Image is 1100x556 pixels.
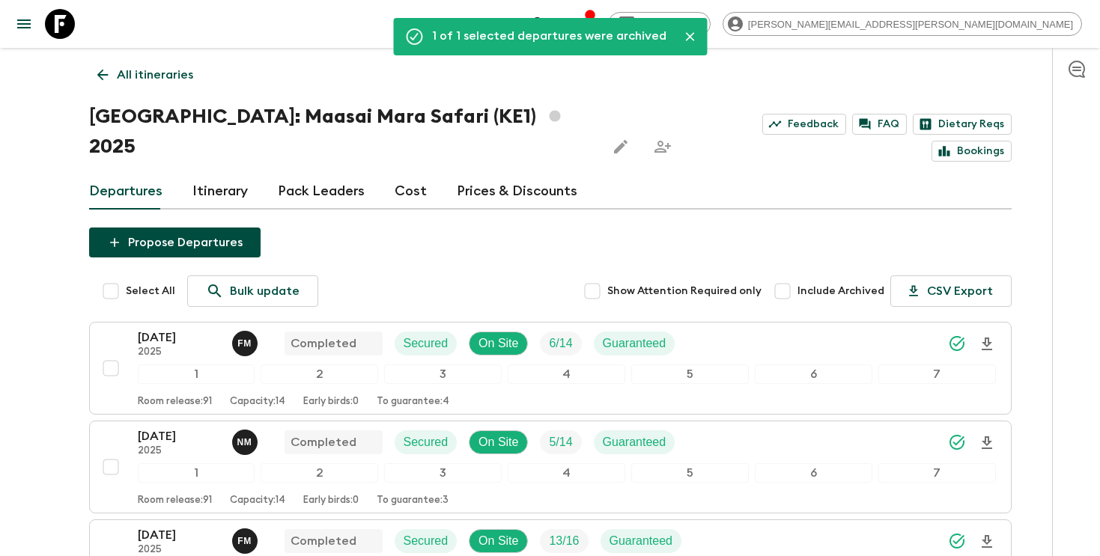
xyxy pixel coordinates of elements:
[230,495,285,507] p: Capacity: 14
[631,463,749,483] div: 5
[978,335,996,353] svg: Download Onboarding
[192,174,248,210] a: Itinerary
[478,334,518,352] p: On Site
[948,433,966,451] svg: Synced Successfully
[432,22,666,51] div: 1 of 1 selected departures were archived
[508,364,625,384] div: 4
[457,174,577,210] a: Prices & Discounts
[469,332,528,355] div: On Site
[549,433,572,451] p: 5 / 14
[540,332,581,355] div: Trip Fill
[138,463,255,483] div: 1
[261,463,378,483] div: 2
[138,495,212,507] p: Room release: 91
[524,9,554,39] button: search adventures
[89,421,1012,513] button: [DATE]2025Nimrod MainaCompletedSecuredOn SiteTrip FillGuaranteed1234567Room release:91Capacity:14...
[395,174,427,210] a: Cost
[755,463,872,483] div: 6
[608,12,711,36] a: Give feedback
[549,532,579,550] p: 13 / 16
[913,114,1012,135] a: Dietary Reqs
[610,532,673,550] p: Guaranteed
[549,334,572,352] p: 6 / 14
[232,434,261,446] span: Nimrod Maina
[755,364,872,384] div: 6
[187,275,318,307] a: Bulk update
[631,364,749,384] div: 5
[878,463,996,483] div: 7
[648,132,678,162] span: Share this itinerary
[261,364,378,384] div: 2
[540,430,581,454] div: Trip Fill
[478,532,518,550] p: On Site
[606,132,636,162] button: Edit this itinerary
[138,364,255,384] div: 1
[278,174,365,210] a: Pack Leaders
[138,396,212,408] p: Room release: 91
[138,544,220,556] p: 2025
[723,12,1082,36] div: [PERSON_NAME][EMAIL_ADDRESS][PERSON_NAME][DOMAIN_NAME]
[89,174,162,210] a: Departures
[9,9,39,39] button: menu
[852,114,907,135] a: FAQ
[948,532,966,550] svg: Synced Successfully
[230,396,285,408] p: Capacity: 14
[404,532,449,550] p: Secured
[377,495,449,507] p: To guarantee: 3
[291,532,356,550] p: Completed
[540,529,588,553] div: Trip Fill
[291,334,356,352] p: Completed
[395,430,458,454] div: Secured
[117,66,193,84] p: All itineraries
[948,334,966,352] svg: Synced Successfully
[303,396,359,408] p: Early birds: 0
[138,445,220,457] p: 2025
[395,332,458,355] div: Secured
[404,433,449,451] p: Secured
[603,433,666,451] p: Guaranteed
[890,275,1012,307] button: CSV Export
[932,141,1012,162] a: Bookings
[89,227,261,257] button: Propose Departures
[89,60,201,90] a: All itineraries
[762,114,846,135] a: Feedback
[232,533,261,545] span: Fanuel Maina
[138,346,220,358] p: 2025
[126,284,175,299] span: Select All
[797,284,884,299] span: Include Archived
[678,25,701,48] button: Close
[740,19,1081,30] span: [PERSON_NAME][EMAIL_ADDRESS][PERSON_NAME][DOMAIN_NAME]
[138,329,220,346] p: [DATE]
[478,433,518,451] p: On Site
[291,433,356,451] p: Completed
[469,529,528,553] div: On Site
[232,335,261,347] span: Fanuel Maina
[508,463,625,483] div: 4
[603,334,666,352] p: Guaranteed
[138,427,220,445] p: [DATE]
[377,396,449,408] p: To guarantee: 4
[89,102,595,162] h1: [GEOGRAPHIC_DATA]: Maasai Mara Safari (KE1) 2025
[230,282,300,300] p: Bulk update
[303,495,359,507] p: Early birds: 0
[978,434,996,452] svg: Download Onboarding
[469,430,528,454] div: On Site
[978,533,996,551] svg: Download Onboarding
[384,364,502,384] div: 3
[384,463,502,483] div: 3
[878,364,996,384] div: 7
[607,284,762,299] span: Show Attention Required only
[89,322,1012,415] button: [DATE]2025Fanuel MainaCompletedSecuredOn SiteTrip FillGuaranteed1234567Room release:91Capacity:14...
[395,529,458,553] div: Secured
[404,334,449,352] p: Secured
[138,526,220,544] p: [DATE]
